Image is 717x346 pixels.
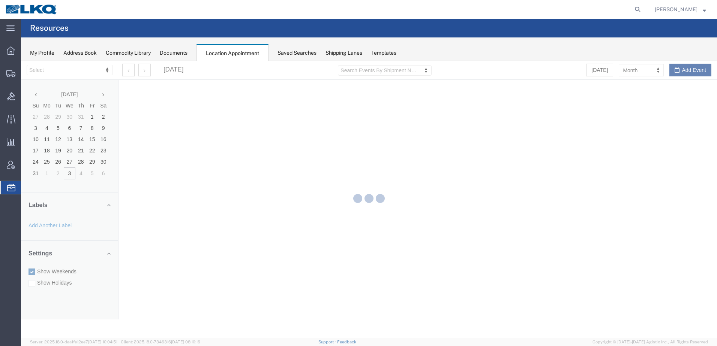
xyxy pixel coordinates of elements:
div: Saved Searches [277,49,316,57]
h4: Resources [30,19,69,37]
button: [PERSON_NAME] [654,5,706,14]
div: Commodity Library [106,49,151,57]
a: Feedback [337,340,356,344]
span: Client: 2025.18.0-7346316 [121,340,200,344]
a: Support [318,340,337,344]
span: Copyright © [DATE]-[DATE] Agistix Inc., All Rights Reserved [592,339,708,345]
div: Documents [160,49,187,57]
img: logo [5,4,58,15]
span: [DATE] 10:04:51 [88,340,117,344]
div: Templates [371,49,396,57]
span: [DATE] 08:10:16 [171,340,200,344]
span: Brian Schmidt [655,5,697,13]
div: Shipping Lanes [325,49,362,57]
div: Location Appointment [196,44,268,61]
div: My Profile [30,49,54,57]
span: Server: 2025.18.0-daa1fe12ee7 [30,340,117,344]
div: Address Book [63,49,97,57]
